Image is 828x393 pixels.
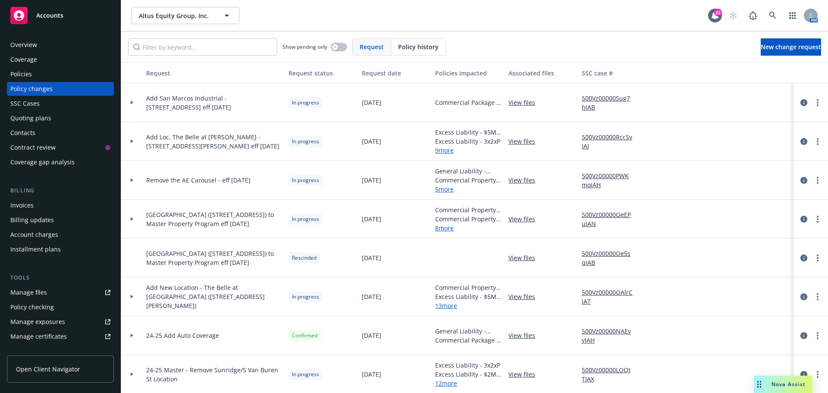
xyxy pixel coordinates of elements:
[7,228,114,242] a: Account charges
[10,228,58,242] div: Account charges
[121,122,143,161] div: Toggle Row Expanded
[398,42,439,51] span: Policy history
[582,288,640,306] a: 500Vz00000OAlrCIAT
[282,43,327,50] span: Show pending only
[799,253,809,263] a: circleInformation
[146,132,282,151] span: Add Loc. The Belle at [PERSON_NAME] - [STREET_ADDRESS][PERSON_NAME] eff [DATE]
[292,99,319,107] span: In progress
[362,176,381,185] span: [DATE]
[10,141,56,154] div: Contract review
[582,365,640,384] a: 500Vz00000LOQtTIAX
[146,94,282,112] span: Add San Marcos Industrial - [STREET_ADDRESS] eff [DATE]
[10,300,54,314] div: Policy checking
[7,286,114,299] a: Manage files
[362,253,381,262] span: [DATE]
[508,370,542,379] a: View files
[146,331,219,340] span: 24-25 Add Auto Coverage
[772,380,806,388] span: Nova Assist
[121,161,143,200] div: Toggle Row Expanded
[10,67,32,81] div: Policies
[7,198,114,212] a: Invoices
[292,371,319,378] span: In progress
[358,63,432,83] button: Request date
[578,63,643,83] button: SSC case #
[432,63,505,83] button: Policies impacted
[7,97,114,110] a: SSC Cases
[16,365,80,374] span: Open Client Navigator
[10,213,54,227] div: Billing updates
[508,214,542,223] a: View files
[362,98,381,107] span: [DATE]
[362,69,428,78] div: Request date
[292,176,319,184] span: In progress
[7,67,114,81] a: Policies
[292,332,317,340] span: Confirmed
[10,330,67,343] div: Manage certificates
[10,111,51,125] div: Quoting plans
[582,327,640,345] a: 500Vz00000NAEvyIAH
[812,292,823,302] a: more
[121,316,143,355] div: Toggle Row Expanded
[812,214,823,224] a: more
[128,38,277,56] input: Filter by keyword...
[508,98,542,107] a: View files
[292,293,319,301] span: In progress
[7,315,114,329] a: Manage exposures
[10,155,75,169] div: Coverage gap analysis
[146,210,282,228] span: [GEOGRAPHIC_DATA] ([STREET_ADDRESS]) to Master Property Program eff [DATE]
[10,53,37,66] div: Coverage
[7,155,114,169] a: Coverage gap analysis
[121,239,143,277] div: Toggle Row Expanded
[10,97,40,110] div: SSC Cases
[435,361,502,370] span: Excess Liability - 3x2xP
[7,274,114,282] div: Tools
[143,63,285,83] button: Request
[435,283,502,292] span: Commercial Property - [GEOGRAPHIC_DATA]
[362,137,381,146] span: [DATE]
[582,132,640,151] a: 500Vz00000RccSvIAJ
[812,97,823,108] a: more
[7,242,114,256] a: Installment plans
[7,126,114,140] a: Contacts
[582,210,640,228] a: 500Vz00000OeEPuIAN
[7,38,114,52] a: Overview
[508,253,542,262] a: View files
[10,315,65,329] div: Manage exposures
[435,214,502,223] span: Commercial Property - $20M xs $30M
[146,365,282,384] span: 24-25 Master - Remove Sunridge/S Van Buren St Location
[761,43,821,51] span: New change request
[435,301,502,310] a: 13 more
[289,69,355,78] div: Request status
[764,7,781,24] a: Search
[10,344,54,358] div: Manage claims
[146,249,282,267] span: [GEOGRAPHIC_DATA] ([STREET_ADDRESS]) to Master Property Program eff [DATE]
[582,94,640,112] a: 500Vz00000Sug7hIAB
[10,242,61,256] div: Installment plans
[146,283,282,310] span: Add New Location - The Belle at [GEOGRAPHIC_DATA] ([STREET_ADDRESS][PERSON_NAME])
[435,185,502,194] a: 5 more
[435,379,502,388] a: 12 more
[121,83,143,122] div: Toggle Row Expanded
[784,7,801,24] a: Switch app
[7,186,114,195] div: Billing
[360,42,384,51] span: Request
[435,327,502,336] span: General Liability - Master
[582,171,640,189] a: 500Vz00000PWKmoIAH
[362,331,381,340] span: [DATE]
[754,376,812,393] button: Nova Assist
[508,292,542,301] a: View files
[714,6,722,14] div: 22
[36,12,63,19] span: Accounts
[582,249,640,267] a: 500Vz00000Oe5sqIAB
[435,69,502,78] div: Policies impacted
[132,7,239,24] button: Altus Equity Group, Inc.
[7,82,114,96] a: Policy changes
[7,53,114,66] a: Coverage
[508,176,542,185] a: View files
[508,331,542,340] a: View files
[724,7,742,24] a: Start snowing
[10,38,37,52] div: Overview
[292,138,319,145] span: In progress
[435,370,502,379] span: Excess Liability - $2M xs P
[435,336,502,345] span: Commercial Package - Prop & GL - Commercial Only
